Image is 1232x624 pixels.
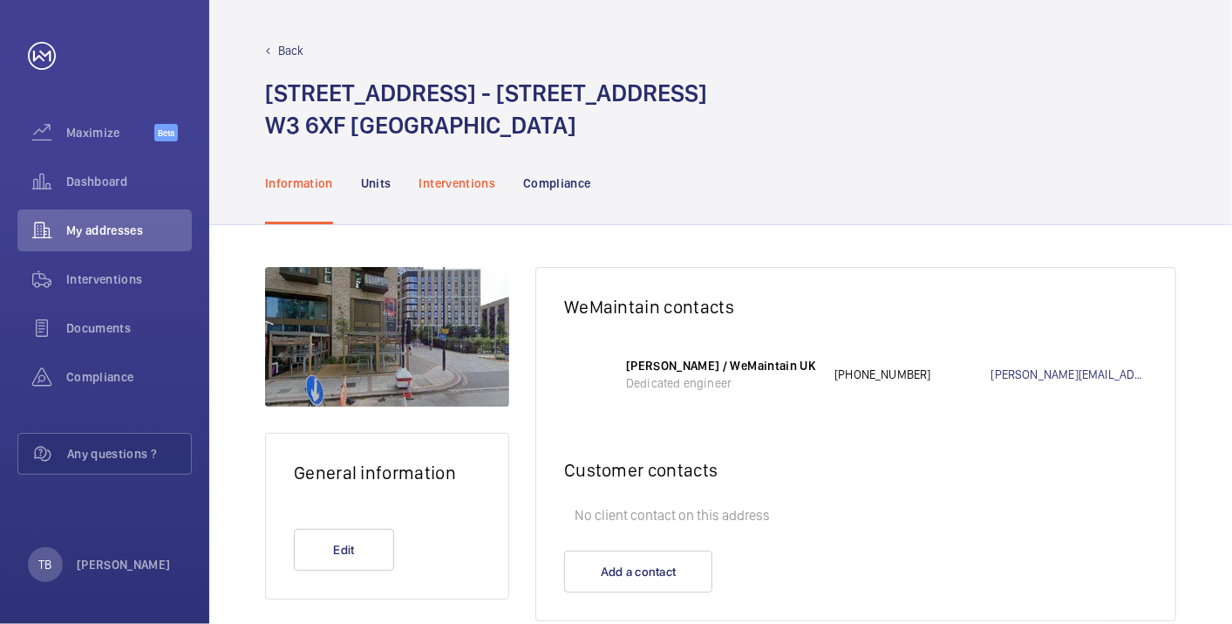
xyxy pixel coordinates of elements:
p: No client contact on this address [564,498,1147,533]
p: Interventions [419,175,496,192]
span: Compliance [66,368,192,386]
h2: General information [294,462,480,483]
p: TB [38,556,51,573]
p: Back [278,42,304,59]
p: Dedicated engineer [626,374,817,392]
p: Information [265,175,333,192]
span: Any questions ? [67,445,191,463]
span: Beta [154,124,178,141]
button: Add a contact [564,551,712,593]
span: Documents [66,319,192,337]
span: Maximize [66,124,154,141]
button: Edit [294,529,394,571]
h1: [STREET_ADDRESS] - [STREET_ADDRESS] W3 6XF [GEOGRAPHIC_DATA] [265,77,707,141]
h2: WeMaintain contacts [564,296,1147,318]
span: Interventions [66,271,192,288]
p: [PHONE_NUMBER] [834,366,990,383]
h2: Customer contacts [564,459,1147,481]
p: [PERSON_NAME] / WeMaintain UK [626,357,817,374]
p: Compliance [523,175,591,192]
a: [PERSON_NAME][EMAIL_ADDRESS][DOMAIN_NAME] [991,366,1147,383]
p: Units [361,175,391,192]
span: My addresses [66,222,192,239]
p: [PERSON_NAME] [77,556,171,573]
span: Dashboard [66,173,192,190]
